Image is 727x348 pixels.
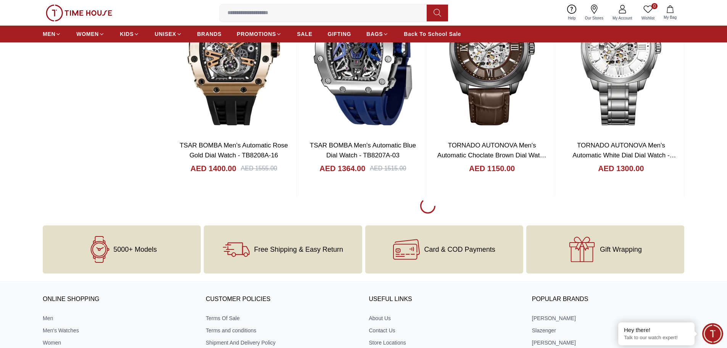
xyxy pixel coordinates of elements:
[637,3,659,23] a: 0Wishlist
[580,3,608,23] a: Our Stores
[43,339,195,346] a: Women
[565,15,579,21] span: Help
[638,15,658,21] span: Wishlist
[437,142,547,168] a: TORNADO AUTONOVA Men's Automatic Choclate Brown Dial Watch - T7316-XLDD
[327,30,351,38] span: GIFTING
[369,339,521,346] a: Store Locations
[197,30,222,38] span: BRANDS
[180,142,288,159] a: TSAR BOMBA Men's Automatic Rose Gold Dial Watch - TB8208A-16
[532,314,684,322] a: [PERSON_NAME]
[155,30,176,38] span: UNISEX
[206,327,358,334] a: Terms and conditions
[120,30,134,38] span: KIDS
[206,339,358,346] a: Shipment And Delivery Policy
[532,294,684,305] h3: Popular Brands
[319,163,365,174] h4: AED 1364.00
[46,5,112,21] img: ...
[651,3,658,9] span: 0
[659,4,681,22] button: My Bag
[113,246,157,253] span: 5000+ Models
[609,15,635,21] span: My Account
[369,327,521,334] a: Contact Us
[297,30,312,38] span: SALE
[366,30,383,38] span: BAGS
[369,314,521,322] a: About Us
[43,30,55,38] span: MEN
[532,327,684,334] a: Slazenger
[43,27,61,41] a: MEN
[197,27,222,41] a: BRANDS
[43,294,195,305] h3: ONLINE SHOPPING
[702,323,723,344] div: Chat Widget
[206,294,358,305] h3: CUSTOMER POLICIES
[366,27,388,41] a: BAGS
[572,142,676,168] a: TORNADO AUTONOVA Men's Automatic White Dial Dial Watch - T7316-XBXW
[370,164,406,173] div: AED 1515.00
[424,246,495,253] span: Card & COD Payments
[624,326,689,334] div: Hey there!
[404,27,461,41] a: Back To School Sale
[120,27,139,41] a: KIDS
[532,339,684,346] a: [PERSON_NAME]
[661,15,680,20] span: My Bag
[297,27,312,41] a: SALE
[237,27,282,41] a: PROMOTIONS
[598,163,644,174] h4: AED 1300.00
[76,27,105,41] a: WOMEN
[43,327,195,334] a: Men's Watches
[600,246,642,253] span: Gift Wrapping
[206,314,358,322] a: Terms Of Sale
[624,335,689,341] p: Talk to our watch expert!
[369,294,521,305] h3: USEFUL LINKS
[43,314,195,322] a: Men
[310,142,416,159] a: TSAR BOMBA Men's Automatic Blue Dial Watch - TB8207A-03
[582,15,606,21] span: Our Stores
[254,246,343,253] span: Free Shipping & Easy Return
[327,27,351,41] a: GIFTING
[190,163,236,174] h4: AED 1400.00
[237,30,276,38] span: PROMOTIONS
[469,163,515,174] h4: AED 1150.00
[563,3,580,23] a: Help
[404,30,461,38] span: Back To School Sale
[155,27,182,41] a: UNISEX
[241,164,277,173] div: AED 1555.00
[76,30,99,38] span: WOMEN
